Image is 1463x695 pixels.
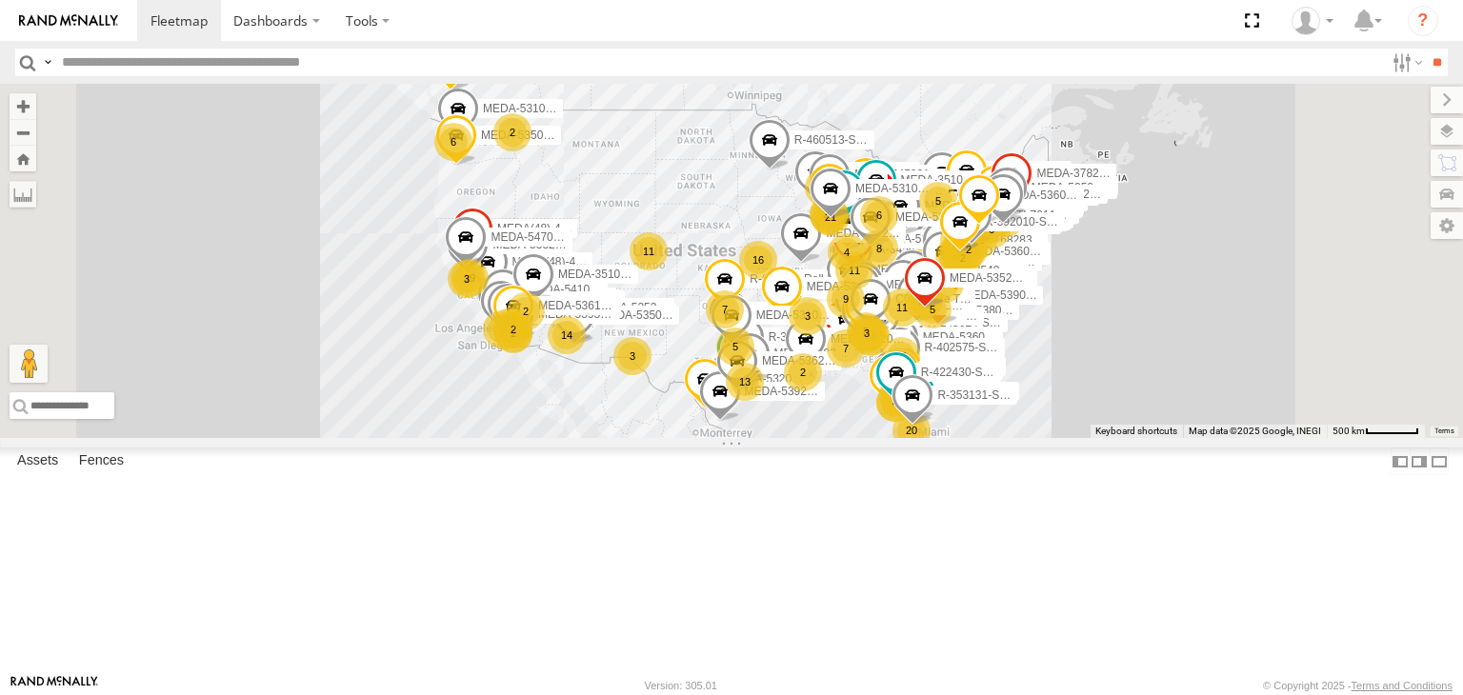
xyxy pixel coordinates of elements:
span: MEDA(48)-486611-Roll [497,223,616,236]
span: R-PTLZ211377-Swing [996,208,1110,222]
span: 500 km [1333,426,1365,436]
div: 16 [739,241,777,279]
span: MEDA-535225-Swing [1032,181,1141,194]
div: 7 [827,329,865,367]
div: 13 [726,363,764,401]
span: MEDA-547010-Roll [491,230,589,244]
label: Assets [8,448,68,475]
div: 6 [434,123,472,161]
span: MEDA-531016-Roll [483,102,581,115]
div: 7 [706,290,744,328]
button: Zoom Home [10,146,36,171]
div: 11 [630,232,668,270]
span: MEDA-536037-Roll [968,245,1066,258]
span: MEDA-541003-Roll [528,283,626,296]
div: © Copyright 2025 - [1263,680,1453,691]
div: 20 [892,411,931,449]
div: 11 [492,308,531,346]
span: MEDA-535214-Roll [594,301,692,314]
div: 3 [613,337,651,375]
span: C03 Spare Tracker - 68573 [895,292,1033,306]
span: R-653935-Roll [750,272,823,286]
label: Search Filter Options [1385,49,1426,76]
label: Search Query [40,49,55,76]
span: R-460513-Swing [794,134,879,148]
span: MEDA-536205-Roll [762,354,860,367]
label: Dock Summary Table to the Left [1391,447,1410,475]
div: 2 [494,310,532,348]
span: MEDA(48)-484405-Roll [512,256,631,269]
div: 14 [548,316,586,354]
div: 2 [805,169,843,207]
span: MEDA-538394-Roll [774,347,872,360]
i: ? [1408,6,1438,36]
button: Zoom in [10,93,36,119]
span: MEDA-535014-Roll [481,129,579,142]
span: MEDA-536017-Swing [923,330,1032,344]
label: Hide Summary Table [1430,447,1449,475]
div: 11 [883,288,921,327]
span: R-422430-Swing [921,366,1006,379]
span: MEDA-378241-Swing [1036,167,1146,180]
span: MEDA-539281-Roll [807,280,905,293]
span: MEDA-536065-Swing [1004,189,1113,202]
div: 2 [507,292,545,330]
label: Map Settings [1431,212,1463,239]
div: 5 [919,182,957,220]
span: R-353131-Swing [937,388,1022,402]
div: Thomas Tedder [1285,7,1340,35]
button: Zoom out [10,119,36,146]
a: Terms [1434,427,1454,435]
div: 3 [789,297,827,335]
span: MEDA-536114-Roll [538,299,636,312]
img: rand-logo.svg [19,14,118,28]
span: MEDA-351023-Roll [901,174,999,188]
button: Map Scale: 500 km per 53 pixels [1327,425,1425,438]
div: Version: 305.01 [645,680,717,691]
div: 2 [935,237,973,275]
span: MEDA-535220-Swing [950,271,1059,285]
span: R-343931-Swing [769,330,853,344]
button: Keyboard shortcuts [1095,425,1177,438]
span: Map data ©2025 Google, INEGI [1189,426,1321,436]
div: 9 [827,280,865,318]
span: MEDA-545001 [854,168,930,181]
label: Measure [10,181,36,208]
span: MEDA-531023-Roll [756,308,854,322]
div: 29 [882,337,920,375]
span: MEDA-538005-Swing [939,305,1049,318]
span: MEDA-532007-Roll [730,372,828,386]
div: 2 [784,353,822,391]
div: 5 [913,290,952,328]
span: R-392010-Swing [985,215,1070,228]
a: Terms and Conditions [1352,680,1453,691]
span: MEDA-535013-Roll [599,308,697,322]
span: MEDA-539001-Roll [963,289,1061,303]
a: Visit our Website [10,676,98,695]
div: 3 [483,310,521,348]
div: 4 [828,233,866,271]
div: 6 [938,236,976,274]
span: R-402575-Swing [925,341,1010,354]
div: 3 [847,312,885,350]
div: 3 [848,314,886,352]
button: Drag Pegman onto the map to open Street View [10,345,48,383]
div: 8 [860,229,898,268]
div: 2 [493,113,531,151]
label: Fences [70,448,133,475]
div: 3 [448,260,486,298]
span: MEDA-531002-Roll [855,182,953,195]
label: Dock Summary Table to the Right [1410,447,1429,475]
span: MEDA-351016-Roll [558,268,656,282]
div: 5 [716,328,754,366]
div: 6 [860,196,898,234]
span: R-P5168283-Swing [968,233,1067,247]
span: MEDA-539283-Roll [745,386,843,399]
